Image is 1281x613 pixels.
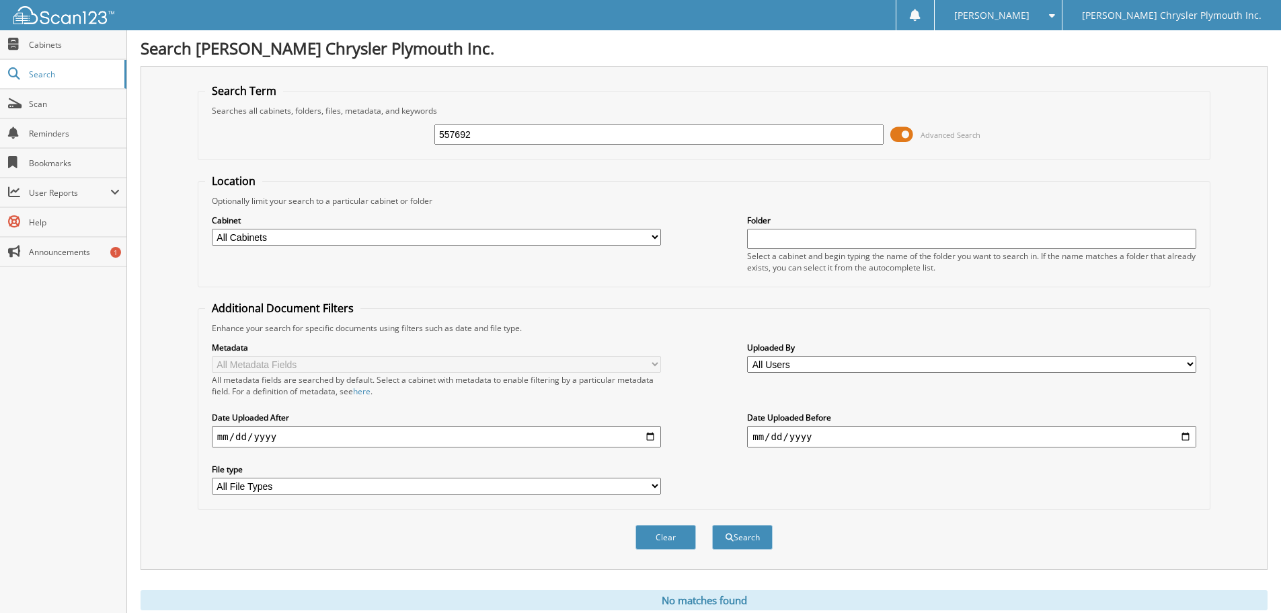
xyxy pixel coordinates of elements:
[29,98,120,110] span: Scan
[712,525,773,550] button: Search
[110,247,121,258] div: 1
[747,412,1196,423] label: Date Uploaded Before
[635,525,696,550] button: Clear
[29,128,120,139] span: Reminders
[205,105,1203,116] div: Searches all cabinets, folders, files, metadata, and keywords
[212,464,661,475] label: File type
[29,217,120,228] span: Help
[212,412,661,423] label: Date Uploaded After
[29,39,120,50] span: Cabinets
[747,250,1196,273] div: Select a cabinet and begin typing the name of the folder you want to search in. If the name match...
[921,130,980,140] span: Advanced Search
[747,215,1196,226] label: Folder
[212,426,661,447] input: start
[205,83,283,98] legend: Search Term
[29,187,110,199] span: User Reports
[212,374,661,397] div: All metadata fields are searched by default. Select a cabinet with metadata to enable filtering b...
[29,69,118,80] span: Search
[205,195,1203,207] div: Optionally limit your search to a particular cabinet or folder
[29,246,120,258] span: Announcements
[747,342,1196,353] label: Uploaded By
[205,301,360,316] legend: Additional Document Filters
[29,157,120,169] span: Bookmarks
[212,342,661,353] label: Metadata
[13,6,114,24] img: scan123-logo-white.svg
[141,590,1268,610] div: No matches found
[954,11,1030,20] span: [PERSON_NAME]
[205,322,1203,334] div: Enhance your search for specific documents using filters such as date and file type.
[212,215,661,226] label: Cabinet
[1082,11,1261,20] span: [PERSON_NAME] Chrysler Plymouth Inc.
[747,426,1196,447] input: end
[353,386,371,397] a: here
[205,174,262,188] legend: Location
[141,37,1268,59] h1: Search [PERSON_NAME] Chrysler Plymouth Inc.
